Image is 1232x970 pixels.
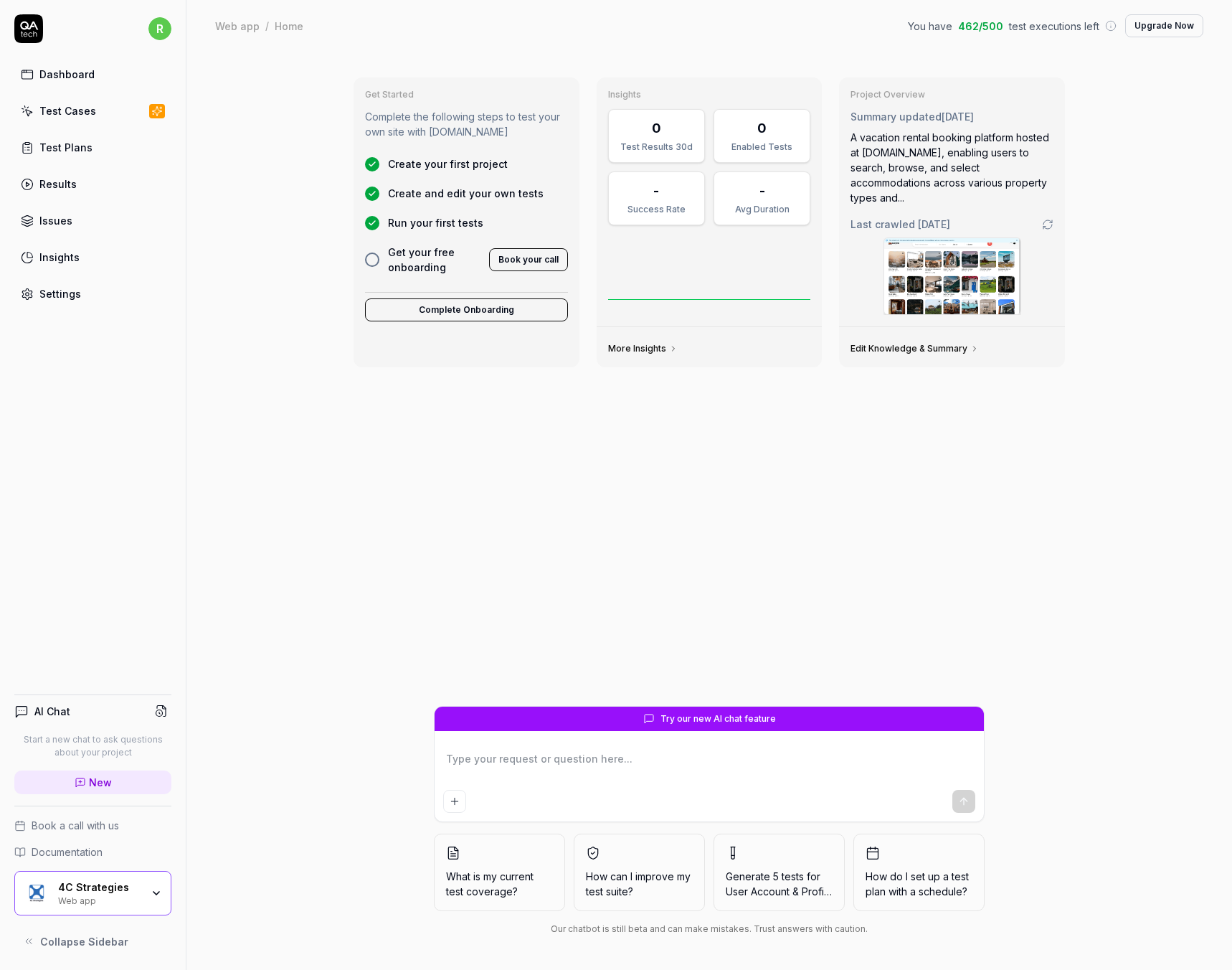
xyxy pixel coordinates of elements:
[388,156,508,171] span: Create your first project
[365,298,568,321] button: Complete Onboarding
[39,213,72,228] div: Issues
[39,140,93,155] div: Test Plans
[39,67,95,82] div: Dashboard
[908,19,952,34] span: You have
[14,733,171,759] p: Start a new chat to ask questions about your project
[14,60,171,88] a: Dashboard
[388,245,480,275] span: Get your free onboarding
[446,869,553,899] span: What is my current test coverage?
[39,176,77,192] div: Results
[489,248,568,271] button: Book your call
[89,775,112,790] span: New
[1042,219,1053,230] a: Go to crawling settings
[726,885,862,898] span: User Account & Profile Menu
[58,894,141,905] div: Web app
[40,934,128,949] span: Collapse Sidebar
[148,17,171,40] span: r
[942,110,974,123] time: [DATE]
[14,871,171,915] button: 4C Strategies Logo4C StrategiesWeb app
[850,343,979,354] a: Edit Knowledge & Summary
[39,103,96,118] div: Test Cases
[265,19,269,33] div: /
[434,923,985,936] div: Our chatbot is still beta and can make mistakes. Trust answers with caution.
[850,110,942,123] span: Summary updated
[918,218,950,230] time: [DATE]
[723,141,801,154] div: Enabled Tests
[617,141,696,154] div: Test Results 30d
[757,118,767,138] div: 0
[617,203,696,216] div: Success Rate
[443,790,466,813] button: Add attachment
[32,818,119,833] span: Book a call with us
[853,834,985,911] button: How do I set up a test plan with a schedule?
[884,238,1020,314] img: Screenshot
[726,869,833,899] span: Generate 5 tests for
[14,927,171,956] button: Collapse Sidebar
[608,343,678,354] a: More Insights
[14,243,171,271] a: Insights
[24,880,49,906] img: 4C Strategies Logo
[574,834,705,911] button: How can I improve my test suite?
[608,89,811,100] h3: Insights
[653,181,659,200] div: -
[866,869,972,899] span: How do I set up a test plan with a schedule?
[34,704,70,719] h4: AI Chat
[388,215,483,230] span: Run your first tests
[14,818,171,833] a: Book a call with us
[365,109,568,139] p: Complete the following steps to test your own site with [DOMAIN_NAME]
[39,250,80,265] div: Insights
[14,207,171,235] a: Issues
[14,844,171,860] a: Documentation
[14,133,171,161] a: Test Plans
[388,186,544,201] span: Create and edit your own tests
[586,869,693,899] span: How can I improve my test suite?
[660,712,776,725] span: Try our new AI chat feature
[759,181,765,200] div: -
[14,771,171,794] a: New
[39,286,81,301] div: Settings
[489,251,568,265] a: Book your call
[14,170,171,198] a: Results
[1009,19,1099,34] span: test executions left
[215,19,260,33] div: Web app
[148,14,171,43] button: r
[365,89,568,100] h3: Get Started
[958,19,1003,34] span: 462 / 500
[275,19,303,33] div: Home
[723,203,801,216] div: Avg Duration
[850,217,950,232] span: Last crawled
[1125,14,1203,37] button: Upgrade Now
[32,844,103,860] span: Documentation
[850,89,1053,100] h3: Project Overview
[652,118,661,138] div: 0
[714,834,845,911] button: Generate 5 tests forUser Account & Profile Menu
[14,280,171,308] a: Settings
[14,97,171,125] a: Test Cases
[58,881,141,894] div: 4C Strategies
[850,130,1053,205] div: A vacation rental booking platform hosted at [DOMAIN_NAME], enabling users to search, browse, and...
[434,834,565,911] button: What is my current test coverage?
